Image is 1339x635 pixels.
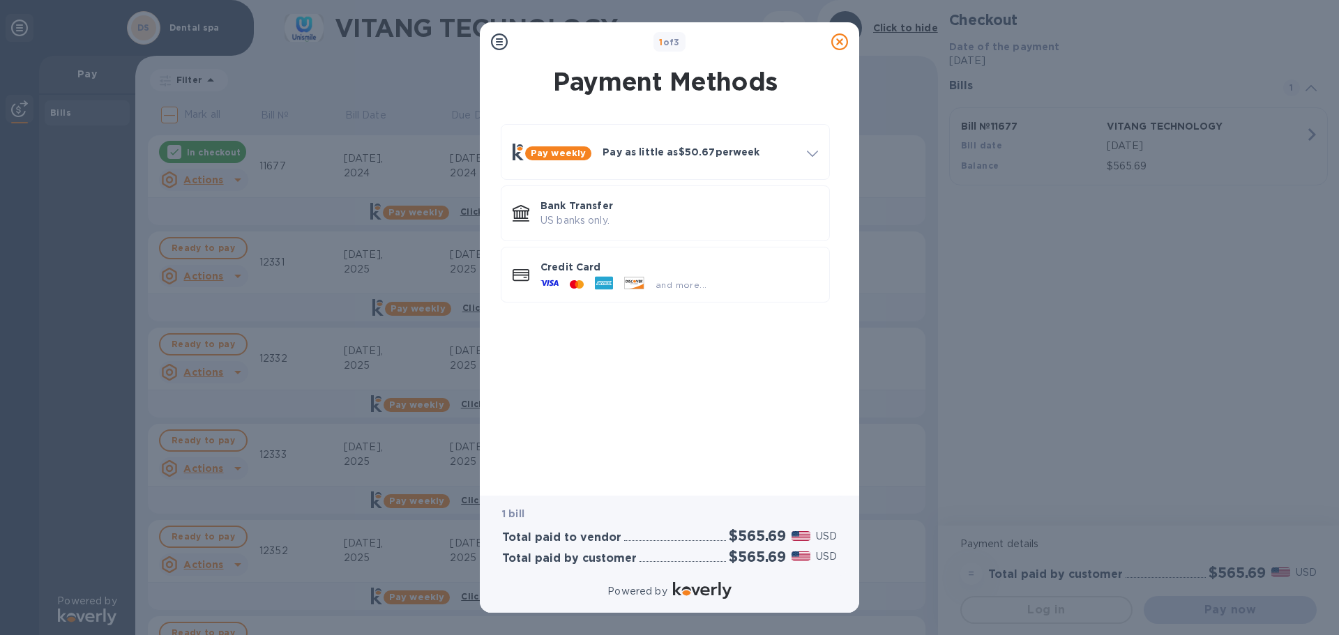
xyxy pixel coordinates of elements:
h2: $565.69 [729,548,786,565]
p: Powered by [607,584,667,599]
h3: Total paid to vendor [502,531,621,544]
b: Pay weekly [531,148,586,158]
h2: $565.69 [729,527,786,544]
h1: Payment Methods [498,67,833,96]
p: US banks only. [540,213,818,228]
b: 1 bill [502,508,524,519]
span: 1 [659,37,663,47]
p: Credit Card [540,260,818,274]
p: USD [816,549,837,564]
span: and more... [656,280,706,290]
img: USD [792,531,810,541]
p: Bank Transfer [540,199,818,213]
img: Logo [673,582,732,599]
b: of 3 [659,37,680,47]
h3: Total paid by customer [502,552,637,565]
p: Pay as little as $50.67 per week [603,145,796,159]
p: USD [816,529,837,544]
img: USD [792,551,810,561]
